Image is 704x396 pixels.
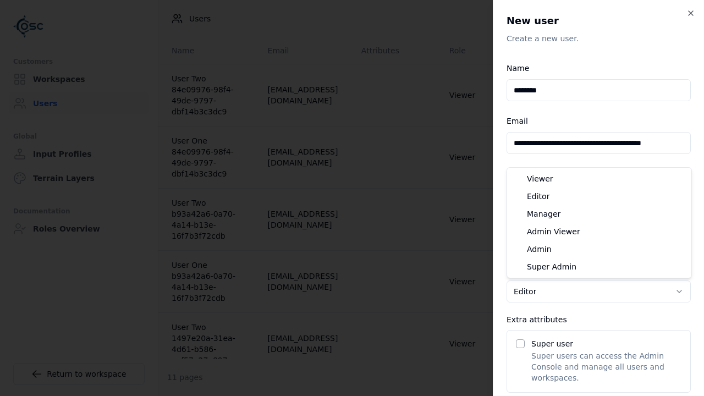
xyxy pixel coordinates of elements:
[527,244,552,255] span: Admin
[527,261,576,272] span: Super Admin
[527,173,553,184] span: Viewer
[527,191,549,202] span: Editor
[527,208,560,219] span: Manager
[527,226,580,237] span: Admin Viewer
